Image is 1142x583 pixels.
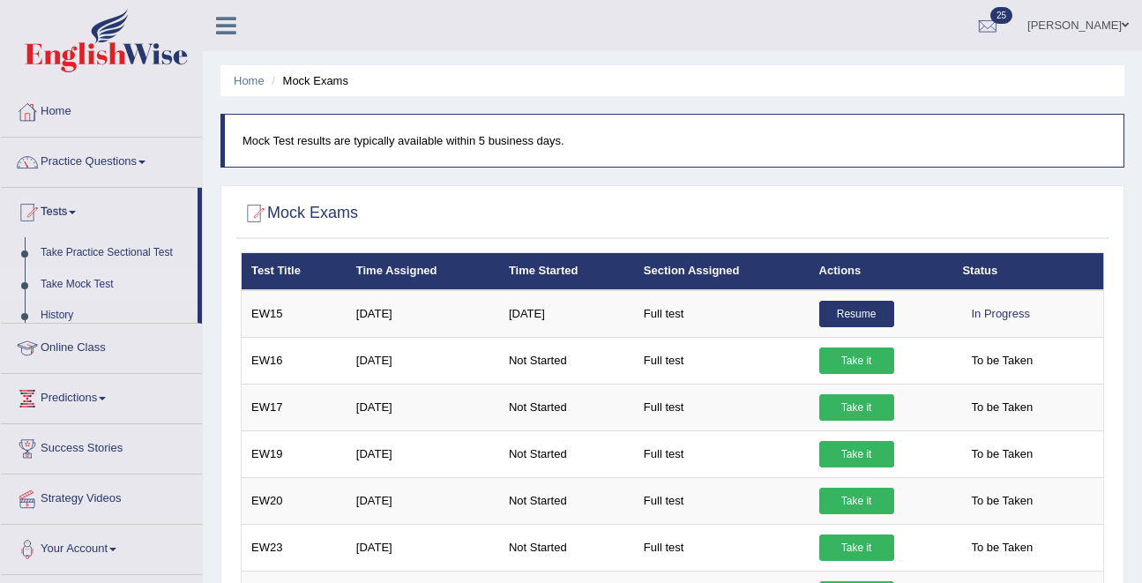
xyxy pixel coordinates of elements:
[242,430,347,477] td: EW19
[1,188,198,232] a: Tests
[819,488,894,514] a: Take it
[819,348,894,374] a: Take it
[1,525,202,569] a: Your Account
[241,200,358,227] h2: Mock Exams
[962,394,1041,421] span: To be Taken
[1,475,202,519] a: Strategy Videos
[962,301,1038,327] div: In Progress
[499,337,634,384] td: Not Started
[499,384,634,430] td: Not Started
[347,524,499,571] td: [DATE]
[634,253,810,290] th: Section Assigned
[1,324,202,368] a: Online Class
[962,534,1041,561] span: To be Taken
[347,384,499,430] td: [DATE]
[499,253,634,290] th: Time Started
[634,524,810,571] td: Full test
[634,384,810,430] td: Full test
[819,441,894,467] a: Take it
[1,424,202,468] a: Success Stories
[347,290,499,338] td: [DATE]
[267,72,348,89] li: Mock Exams
[33,300,198,332] a: History
[1,138,202,182] a: Practice Questions
[499,290,634,338] td: [DATE]
[990,7,1012,24] span: 25
[499,430,634,477] td: Not Started
[347,337,499,384] td: [DATE]
[33,269,198,301] a: Take Mock Test
[810,253,953,290] th: Actions
[242,253,347,290] th: Test Title
[499,477,634,524] td: Not Started
[347,430,499,477] td: [DATE]
[347,477,499,524] td: [DATE]
[634,337,810,384] td: Full test
[1,87,202,131] a: Home
[499,524,634,571] td: Not Started
[962,488,1041,514] span: To be Taken
[962,348,1041,374] span: To be Taken
[819,394,894,421] a: Take it
[347,253,499,290] th: Time Assigned
[242,477,347,524] td: EW20
[1,374,202,418] a: Predictions
[634,290,810,338] td: Full test
[33,237,198,269] a: Take Practice Sectional Test
[819,301,894,327] a: Resume
[819,534,894,561] a: Take it
[242,524,347,571] td: EW23
[242,384,347,430] td: EW17
[634,430,810,477] td: Full test
[634,477,810,524] td: Full test
[234,74,265,87] a: Home
[243,132,1106,149] p: Mock Test results are typically available within 5 business days.
[962,441,1041,467] span: To be Taken
[952,253,1103,290] th: Status
[242,290,347,338] td: EW15
[242,337,347,384] td: EW16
